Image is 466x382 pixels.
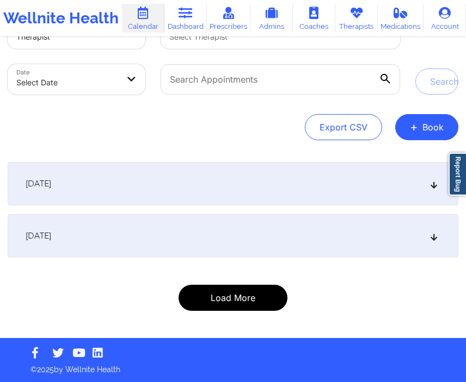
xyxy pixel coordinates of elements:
a: Therapists [335,4,378,33]
a: Calendar [122,4,164,33]
div: Select Date [16,71,118,95]
a: Account [424,4,466,33]
a: Report Bug [449,153,466,196]
a: Coaches [293,4,335,33]
a: Dashboard [164,4,207,33]
a: Medications [378,4,424,33]
button: Export CSV [305,114,382,140]
span: + [410,124,418,130]
span: [DATE] [26,178,51,189]
button: Search [415,68,458,95]
input: Search Appointments [161,64,400,95]
p: © 2025 by Wellnite Health [23,356,443,375]
button: Load More [179,285,287,311]
a: Prescribers [207,4,250,33]
a: Admins [250,4,293,33]
button: +Book [395,114,458,140]
span: [DATE] [26,230,51,241]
